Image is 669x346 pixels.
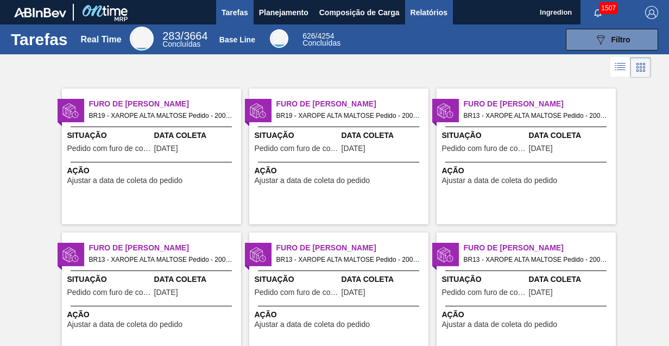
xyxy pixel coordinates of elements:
[67,309,238,320] span: Ação
[14,8,66,17] img: TNhmsLtSVTkK8tSr43FrP2fwEKptu5GPRR3wAAAABJRU5ErkJggg==
[599,2,618,14] span: 1507
[89,242,241,254] span: Furo de Coleta
[62,103,79,119] img: status
[162,30,180,42] span: 283
[630,57,651,78] div: Visão em Cards
[255,320,370,329] span: Ajustar a data de coleta do pedido
[67,144,152,153] span: Pedido com furo de coleta
[255,165,426,177] span: Ação
[442,130,526,141] span: Situação
[302,32,334,40] span: / 4254
[464,110,607,122] span: BR13 - XAROPE ALTA MALTOSE Pedido - 2008224
[302,33,340,47] div: Base Line
[442,309,613,320] span: Ação
[645,6,658,19] img: Logout
[529,144,553,153] span: 14/08/2025
[162,40,200,48] span: Concluídas
[219,35,255,44] div: Base Line
[255,309,426,320] span: Ação
[255,288,339,297] span: Pedido com furo de coleta
[276,242,428,254] span: Furo de Coleta
[259,6,308,19] span: Planejamento
[162,32,207,48] div: Real Time
[442,177,558,185] span: Ajustar a data de coleta do pedido
[442,288,526,297] span: Pedido com furo de coleta
[529,130,613,141] span: Data Coleta
[442,320,558,329] span: Ajustar a data de coleta do pedido
[437,247,453,263] img: status
[342,144,365,153] span: 16/08/2025
[442,165,613,177] span: Ação
[154,144,178,153] span: 17/08/2025
[154,274,238,285] span: Data Coleta
[67,320,183,329] span: Ajustar a data de coleta do pedido
[62,247,79,263] img: status
[67,177,183,185] span: Ajustar a data de coleta do pedido
[529,288,553,297] span: 16/08/2025
[276,98,428,110] span: Furo de Coleta
[276,254,420,266] span: BR13 - XAROPE ALTA MALTOSE Pedido - 2008227
[89,254,232,266] span: BR13 - XAROPE ALTA MALTOSE Pedido - 2008225
[80,35,121,45] div: Real Time
[437,103,453,119] img: status
[276,110,420,122] span: BR19 - XAROPE ALTA MALTOSE Pedido - 2008305
[611,35,630,44] span: Filtro
[411,6,447,19] span: Relatórios
[464,242,616,254] span: Furo de Coleta
[11,33,68,46] h1: Tarefas
[154,130,238,141] span: Data Coleta
[250,103,266,119] img: status
[442,274,526,285] span: Situação
[67,274,152,285] span: Situação
[302,32,315,40] span: 626
[67,130,152,141] span: Situação
[130,27,154,51] div: Real Time
[442,144,526,153] span: Pedido com furo de coleta
[67,288,152,297] span: Pedido com furo de coleta
[319,6,400,19] span: Composição de Carga
[154,288,178,297] span: 15/08/2025
[342,130,426,141] span: Data Coleta
[580,5,615,20] button: Notificações
[89,98,241,110] span: Furo de Coleta
[464,98,616,110] span: Furo de Coleta
[342,288,365,297] span: 15/08/2025
[610,57,630,78] div: Visão em Lista
[255,274,339,285] span: Situação
[162,30,207,42] span: / 3664
[270,29,288,48] div: Base Line
[529,274,613,285] span: Data Coleta
[342,274,426,285] span: Data Coleta
[255,177,370,185] span: Ajustar a data de coleta do pedido
[89,110,232,122] span: BR19 - XAROPE ALTA MALTOSE Pedido - 2008308
[250,247,266,263] img: status
[464,254,607,266] span: BR13 - XAROPE ALTA MALTOSE Pedido - 2008229
[255,130,339,141] span: Situação
[222,6,248,19] span: Tarefas
[302,39,340,47] span: Concluídas
[566,29,658,51] button: Filtro
[255,144,339,153] span: Pedido com furo de coleta
[67,165,238,177] span: Ação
